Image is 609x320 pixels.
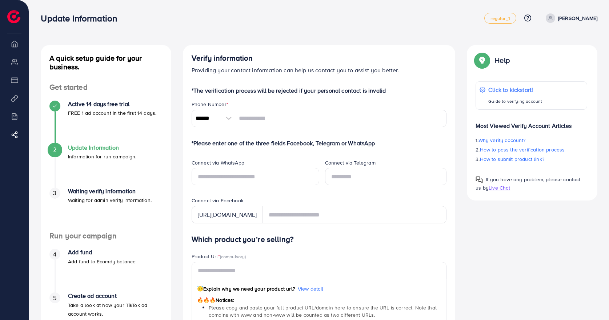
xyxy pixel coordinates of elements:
span: (compulsory) [220,253,246,260]
p: Waiting for admin verify information. [68,196,152,204]
span: How to submit product link? [480,155,544,163]
h4: Add fund [68,249,136,256]
li: Waiting verify information [41,188,171,231]
p: 2. [476,145,587,154]
span: Notices: [197,296,235,304]
span: Please copy and paste your full product URL/domain here to ensure the URL is correct. Note that d... [209,304,437,319]
p: Help [494,56,510,65]
p: Providing your contact information can help us contact you to assist you better. [192,66,447,74]
span: 5 [53,294,56,302]
h4: Create ad account [68,292,163,299]
img: logo [7,10,20,23]
span: Explain why we need your product url? [197,285,295,292]
span: 3 [53,189,56,197]
h4: Run your campaign [41,231,171,240]
p: FREE 1 ad account in the first 14 days. [68,109,156,117]
p: Information for run campaign. [68,152,137,161]
p: *Please enter one of the three fields Facebook, Telegram or WhatsApp [192,139,447,147]
img: Popup guide [476,176,483,183]
h4: Active 14 days free trial [68,101,156,108]
h4: Verify information [192,54,447,63]
img: Popup guide [476,54,489,67]
li: Active 14 days free trial [41,101,171,144]
p: 1. [476,136,587,145]
li: Update Information [41,144,171,188]
p: Click to kickstart! [488,85,542,94]
h4: Waiting verify information [68,188,152,195]
p: Take a look at how your TikTok ad account works. [68,301,163,318]
p: 3. [476,155,587,163]
span: 🔥🔥🔥 [197,296,216,304]
label: Phone Number [192,101,228,108]
p: Add fund to Ecomdy balance [68,257,136,266]
label: Connect via WhatsApp [192,159,244,166]
div: [URL][DOMAIN_NAME] [192,206,263,223]
span: View detail [298,285,324,292]
a: regular_1 [484,13,516,24]
label: Connect via Telegram [325,159,376,166]
h4: Update Information [68,144,137,151]
label: Connect via Facebook [192,197,244,204]
p: *The verification process will be rejected if your personal contact is invalid [192,86,447,95]
h4: A quick setup guide for your business. [41,54,171,71]
span: regular_1 [490,16,510,21]
span: 4 [53,250,56,259]
p: Most Viewed Verify Account Articles [476,116,587,130]
li: Add fund [41,249,171,292]
p: [PERSON_NAME] [558,14,597,23]
span: If you have any problem, please contact us by [476,176,580,191]
span: Why verify account? [478,137,526,144]
h4: Which product you’re selling? [192,235,447,244]
h4: Get started [41,83,171,92]
a: [PERSON_NAME] [543,13,597,23]
span: 😇 [197,285,203,292]
span: 2 [53,145,56,154]
h3: Update Information [41,13,123,24]
p: Guide to verifying account [488,97,542,106]
span: How to pass the verification process [480,146,565,153]
span: Live Chat [489,184,510,191]
label: Product Url [192,253,246,260]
